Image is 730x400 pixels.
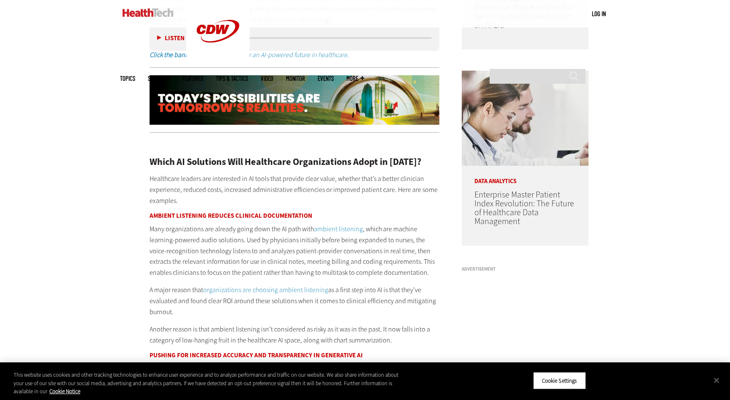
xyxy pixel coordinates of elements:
h3: Advertisement [462,267,588,271]
a: Events [318,75,334,82]
a: ambient listening [314,225,363,233]
a: organizations are choosing ambient listening [203,285,328,294]
a: Enterprise Master Patient Index Revolution: The Future of Healthcare Data Management [474,189,574,227]
p: Data Analytics [462,166,588,184]
a: Features [182,75,203,82]
img: medical researchers look at data on desktop monitor [462,71,588,166]
h2: Which AI Solutions Will Healthcare Organizations Adopt in [DATE]? [150,157,439,167]
p: Another reason is that ambient listening isn’t considered as risky as it was in the past. It now ... [150,324,439,345]
span: More [346,75,364,82]
button: Close [707,371,726,389]
p: A major reason that as a first step into AI is that they’ve evaluated and found clear ROI around ... [150,285,439,317]
a: More information about your privacy [49,388,80,395]
a: CDW [186,56,250,65]
div: This website uses cookies and other tracking technologies to enhance user experience and to analy... [14,371,401,396]
a: Tips & Tactics [216,75,248,82]
p: Healthcare leaders are interested in AI tools that provide clear value, whether that’s a better c... [150,173,439,206]
span: Topics [120,75,135,82]
button: Cookie Settings [533,372,586,389]
a: Video [261,75,273,82]
span: Specialty [148,75,170,82]
a: Log in [592,10,606,17]
img: Home [123,8,174,17]
h3: Pushing for Increased Accuracy and Transparency in Generative AI [150,352,439,359]
img: xs_infrasturcturemod_animated_q324_learn_desktop [150,75,439,125]
div: User menu [592,9,606,18]
iframe: advertisement [462,275,588,381]
a: MonITor [286,75,305,82]
p: Many organizations are already going down the AI path with , which are machine learning-powered a... [150,224,439,278]
h3: Ambient Listening Reduces Clinical Documentation [150,213,439,219]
